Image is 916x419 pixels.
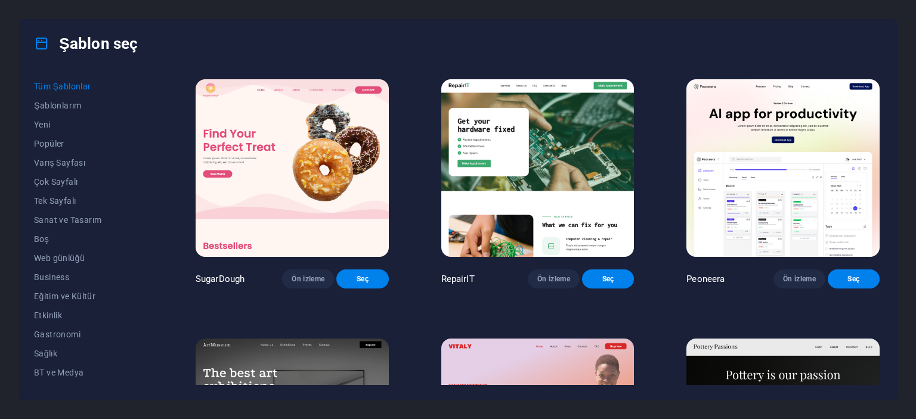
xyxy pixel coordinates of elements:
[686,79,880,257] img: Peoneera
[773,269,825,288] button: Ön izleme
[34,291,143,301] span: Eğitim ve Kültür
[837,274,870,284] span: Seç
[292,274,324,284] span: Ön izleme
[34,101,143,110] span: Şablonlarım
[196,273,245,285] p: SugarDough
[34,363,143,382] button: BT ve Medya
[34,191,143,210] button: Tek Sayfalı
[34,153,143,172] button: Varış Sayfası
[34,96,143,115] button: Şablonlarım
[783,274,816,284] span: Ön izleme
[34,115,143,134] button: Yeni
[196,79,389,257] img: SugarDough
[528,269,580,288] button: Ön izleme
[34,311,143,320] span: Etkinlik
[34,210,143,229] button: Sanat ve Tasarım
[34,272,143,282] span: Business
[34,172,143,191] button: Çok Sayfalı
[34,234,143,244] span: Boş
[592,274,624,284] span: Seç
[582,269,634,288] button: Seç
[828,269,880,288] button: Seç
[346,274,379,284] span: Seç
[34,268,143,287] button: Business
[34,215,143,225] span: Sanat ve Tasarım
[686,273,725,285] p: Peoneera
[34,139,143,148] span: Popüler
[34,249,143,268] button: Web günlüğü
[34,368,143,377] span: BT ve Medya
[34,229,143,249] button: Boş
[336,269,388,288] button: Seç
[34,77,143,96] button: Tüm Şablonlar
[282,269,334,288] button: Ön izleme
[34,330,143,339] span: Gastronomi
[34,177,143,187] span: Çok Sayfalı
[34,82,143,91] span: Tüm Şablonlar
[34,325,143,344] button: Gastronomi
[34,196,143,206] span: Tek Sayfalı
[34,34,138,53] h4: Şablon seç
[34,253,143,263] span: Web günlüğü
[34,158,143,167] span: Varış Sayfası
[34,287,143,306] button: Eğitim ve Kültür
[34,349,143,358] span: Sağlık
[537,274,570,284] span: Ön izleme
[34,306,143,325] button: Etkinlik
[34,344,143,363] button: Sağlık
[34,382,143,401] button: Hukuk ve Finans
[34,120,143,129] span: Yeni
[34,134,143,153] button: Popüler
[441,79,635,257] img: RepairIT
[441,273,475,285] p: RepairIT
